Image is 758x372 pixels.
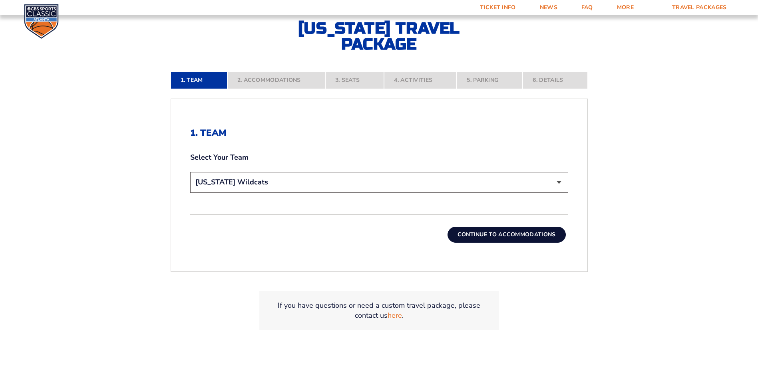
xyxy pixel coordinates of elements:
h2: [US_STATE] Travel Package [291,20,467,52]
img: CBS Sports Classic [24,4,59,39]
button: Continue To Accommodations [448,227,566,243]
a: here [388,311,402,321]
label: Select Your Team [190,152,568,162]
h2: 1. Team [190,128,568,138]
p: If you have questions or need a custom travel package, please contact us . [269,301,489,321]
